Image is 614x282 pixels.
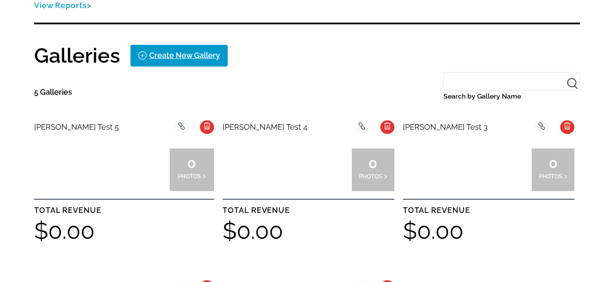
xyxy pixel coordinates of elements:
[178,173,201,180] span: PHOTOS
[443,90,580,102] label: Search by Gallery Name
[359,173,382,180] span: PHOTOS
[34,120,214,242] a: [PERSON_NAME] Test 50PHOTOSTOTAL REVENUE$0.00
[34,122,119,131] span: [PERSON_NAME] Test 5
[149,49,220,62] div: Create New Gallery
[403,120,574,242] a: [PERSON_NAME] Test 30PHOTOSTOTAL REVENUE$0.00
[178,160,206,166] span: 0
[130,45,228,66] a: Create New Gallery
[403,204,574,217] p: TOTAL REVENUE
[34,1,91,10] a: View Reports
[34,45,120,66] h1: Galleries
[223,120,394,242] a: [PERSON_NAME] Test 40PHOTOSTOTAL REVENUE$0.00
[223,204,394,217] p: TOTAL REVENUE
[403,122,488,131] span: [PERSON_NAME] Test 3
[34,87,72,96] span: 5 Galleries
[539,160,567,166] span: 0
[403,219,574,242] h2: $0.00
[539,173,562,180] span: PHOTOS
[223,122,307,131] span: [PERSON_NAME] Test 4
[359,160,387,166] span: 0
[223,219,394,242] h2: $0.00
[34,219,214,242] h2: $0.00
[34,204,214,217] p: TOTAL REVENUE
